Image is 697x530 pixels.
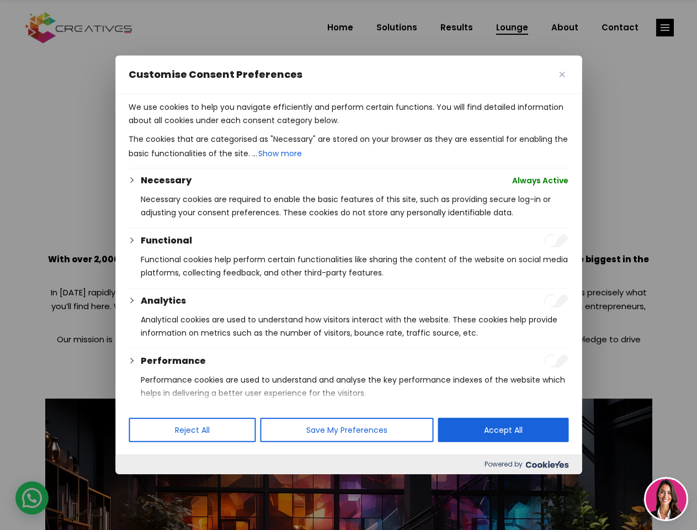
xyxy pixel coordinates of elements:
button: Save My Preferences [260,418,433,442]
button: Necessary [141,174,191,187]
p: The cookies that are categorised as "Necessary" are stored on your browser as they are essential ... [129,132,568,161]
span: Always Active [512,174,568,187]
button: Performance [141,354,206,368]
button: Functional [141,234,192,247]
input: Enable Performance [544,354,568,368]
p: Performance cookies are used to understand and analyse the key performance indexes of the website... [141,373,568,400]
p: Necessary cookies are required to enable the basic features of this site, such as providing secur... [141,193,568,219]
p: Functional cookies help perform certain functionalities like sharing the content of the website o... [141,253,568,279]
img: agent [646,479,687,520]
input: Enable Functional [544,234,568,247]
div: Customise Consent Preferences [115,56,582,474]
p: We use cookies to help you navigate efficiently and perform certain functions. You will find deta... [129,100,568,127]
button: Close [555,68,568,81]
button: Analytics [141,294,186,308]
p: Analytical cookies are used to understand how visitors interact with the website. These cookies h... [141,313,568,340]
button: Reject All [129,418,256,442]
button: Accept All [438,418,568,442]
span: Customise Consent Preferences [129,68,302,81]
img: Cookieyes logo [525,461,568,468]
img: Close [559,72,565,77]
div: Powered by [115,454,582,474]
button: Show more [257,146,303,161]
input: Enable Analytics [544,294,568,308]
